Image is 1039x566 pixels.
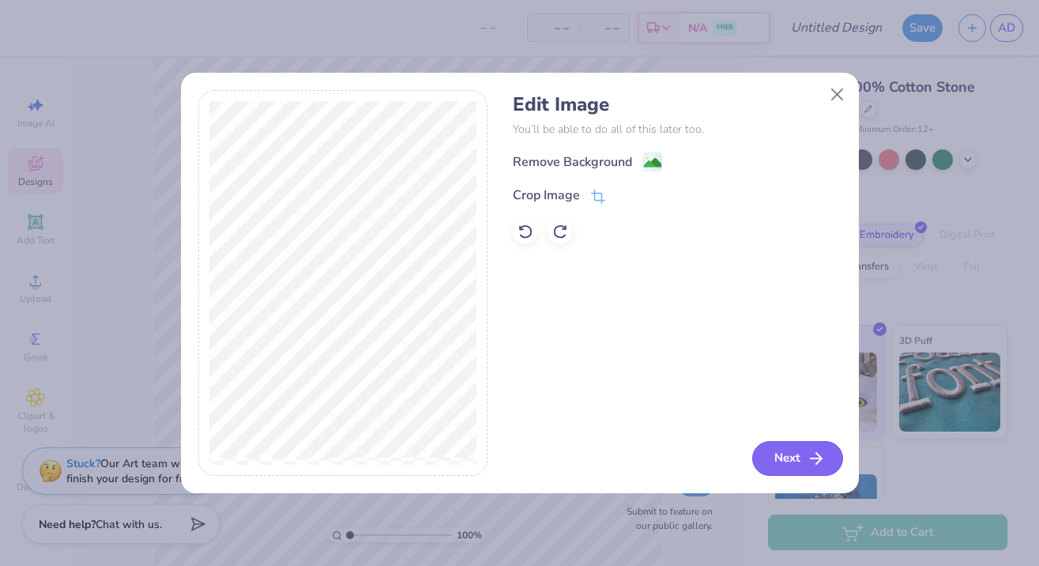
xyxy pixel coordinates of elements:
[822,79,852,109] button: Close
[513,153,632,172] div: Remove Background
[752,441,843,476] button: Next
[513,93,841,116] h4: Edit Image
[513,121,841,138] p: You’ll be able to do all of this later too.
[513,186,580,205] div: Crop Image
